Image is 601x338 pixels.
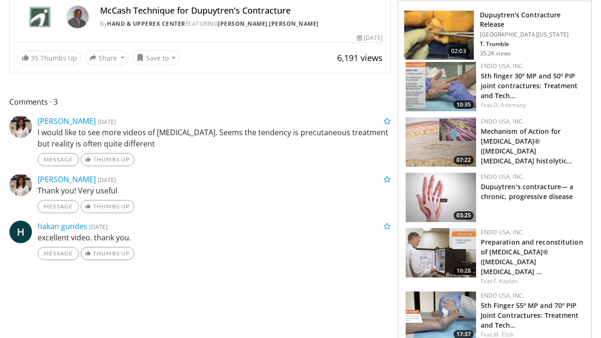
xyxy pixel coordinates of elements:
span: 02:03 [447,46,470,56]
a: hakan gundes [38,221,87,231]
small: [DATE] [98,176,116,184]
a: Endo USA, Inc. [481,62,524,70]
a: Thumbs Up [81,200,134,213]
span: 35 [31,54,39,62]
a: 35 Thumbs Up [17,51,81,65]
span: 10:35 [454,100,474,109]
span: 03:25 [454,211,474,220]
p: excellent video. thank you. [38,232,391,243]
p: Thank you! Very useful [38,185,391,196]
div: Feat. [481,277,584,285]
a: Thumbs Up [81,153,134,166]
a: Endo USA, Inc. [481,292,524,300]
a: [PERSON_NAME] [269,20,319,28]
a: Dupuytren's contracture— a chronic, progressive disease [481,182,574,201]
p: 35.2K views [480,50,511,57]
a: Endo USA, Inc. [481,117,524,125]
a: [PERSON_NAME] [218,20,268,28]
a: [PERSON_NAME] [38,116,96,126]
a: Preparation and reconstitution of [MEDICAL_DATA]® ([MEDICAL_DATA] [MEDICAL_DATA] … [481,238,583,276]
a: 10:35 [406,62,476,111]
span: 10:28 [454,267,474,275]
button: Share [85,50,129,65]
a: Thumbs Up [81,247,134,260]
img: ab89541e-13d0-49f0-812b-38e61ef681fd.150x105_q85_crop-smart_upscale.jpg [406,228,476,277]
button: Save to [132,50,180,65]
p: [GEOGRAPHIC_DATA][US_STATE] [480,31,586,38]
img: Hand & UpperEx Center [17,6,62,28]
a: 02:03 Dupuytren's Contracture Release [GEOGRAPHIC_DATA][US_STATE] T. Trumble 35.2K views [404,10,586,60]
small: [DATE] [89,223,108,231]
a: Message [38,200,79,213]
img: Avatar [66,6,89,28]
a: 07:22 [406,117,476,167]
h3: Dupuytren's Contracture Release [480,10,586,29]
img: 38790_0000_3.png.150x105_q85_crop-smart_upscale.jpg [404,11,474,60]
img: Avatar [9,174,32,196]
a: Message [38,153,79,166]
img: 4f28c07a-856f-4770-928d-01fbaac11ded.150x105_q85_crop-smart_upscale.jpg [406,117,476,167]
a: Mechanism of Action for [MEDICAL_DATA]® ([MEDICAL_DATA] [MEDICAL_DATA] histolytic… [481,127,573,165]
a: F. Kaplan [493,277,517,285]
a: Endo USA, Inc. [481,228,524,236]
div: [DATE] [357,34,382,42]
span: 6,191 views [337,52,383,63]
a: D. Adamany [493,101,526,109]
img: 9a7f6d9b-8f8d-4cd1-ad66-b7e675c80458.150x105_q85_crop-smart_upscale.jpg [406,62,476,111]
div: By FEATURING , [100,20,383,28]
p: I would like to see more videos of [MEDICAL_DATA]. Seems the tendency is precutaneous treatment b... [38,127,391,149]
a: 10:28 [406,228,476,277]
div: Feat. [481,101,584,109]
img: ad125784-313a-4fc2-9766-be83bf9ba0f3.150x105_q85_crop-smart_upscale.jpg [406,173,476,222]
a: Endo USA, Inc. [481,173,524,181]
p: T. Trumble [480,40,586,48]
a: 5th finger 30º MP and 50º PIP joint contractures: Treatment and Tech… [481,71,578,100]
span: 07:22 [454,156,474,164]
a: 03:25 [406,173,476,222]
a: Message [38,247,79,260]
a: 5th Finger 55º MP and 70º PIP Joint Contractures: Treatment and Tech… [481,301,579,330]
small: [DATE] [98,117,116,126]
a: Hand & UpperEx Center [107,20,185,28]
h4: McCash Technique for Dupuytren's Contracture [100,6,383,16]
a: [PERSON_NAME] [38,174,96,184]
a: H [9,221,32,243]
span: Comments 3 [9,96,391,108]
img: Avatar [9,115,32,138]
